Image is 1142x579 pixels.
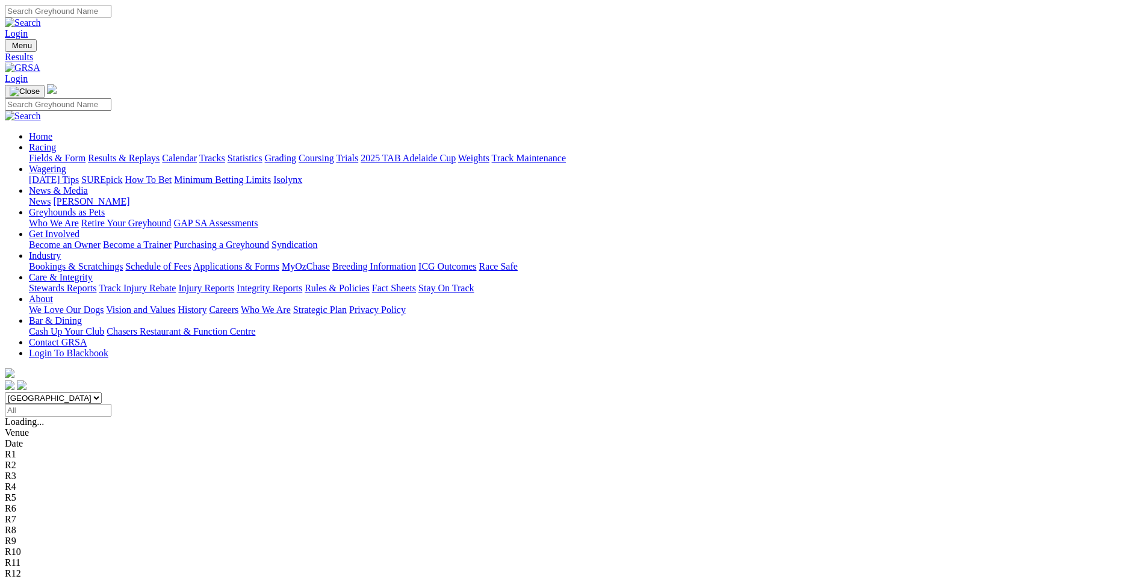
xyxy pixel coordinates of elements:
a: News [29,196,51,206]
a: Track Maintenance [492,153,566,163]
a: 2025 TAB Adelaide Cup [361,153,456,163]
div: R12 [5,568,1137,579]
div: About [29,305,1137,315]
a: We Love Our Dogs [29,305,104,315]
a: Retire Your Greyhound [81,218,172,228]
a: Who We Are [241,305,291,315]
a: Contact GRSA [29,337,87,347]
a: Integrity Reports [237,283,302,293]
a: Results & Replays [88,153,160,163]
a: Who We Are [29,218,79,228]
a: Purchasing a Greyhound [174,240,269,250]
a: Tracks [199,153,225,163]
a: Racing [29,142,56,152]
a: Cash Up Your Club [29,326,104,336]
div: Bar & Dining [29,326,1137,337]
a: Fields & Form [29,153,85,163]
span: Loading... [5,416,44,427]
a: Race Safe [479,261,517,271]
a: Care & Integrity [29,272,93,282]
a: Login [5,28,28,39]
a: GAP SA Assessments [174,218,258,228]
a: Schedule of Fees [125,261,191,271]
img: Search [5,111,41,122]
a: Bookings & Scratchings [29,261,123,271]
a: Minimum Betting Limits [174,175,271,185]
a: SUREpick [81,175,122,185]
a: MyOzChase [282,261,330,271]
a: Syndication [272,240,317,250]
a: News & Media [29,185,88,196]
a: Rules & Policies [305,283,370,293]
a: Stewards Reports [29,283,96,293]
img: logo-grsa-white.png [5,368,14,378]
div: Date [5,438,1137,449]
img: facebook.svg [5,380,14,390]
a: Greyhounds as Pets [29,207,105,217]
a: Weights [458,153,489,163]
a: Calendar [162,153,197,163]
a: Get Involved [29,229,79,239]
input: Search [5,5,111,17]
a: Vision and Values [106,305,175,315]
button: Toggle navigation [5,39,37,52]
div: News & Media [29,196,1137,207]
a: [PERSON_NAME] [53,196,129,206]
a: Wagering [29,164,66,174]
a: How To Bet [125,175,172,185]
a: Bar & Dining [29,315,82,326]
div: R8 [5,525,1137,536]
div: Care & Integrity [29,283,1137,294]
a: Injury Reports [178,283,234,293]
span: Menu [12,41,32,50]
a: Login To Blackbook [29,348,108,358]
a: History [178,305,206,315]
div: R11 [5,557,1137,568]
div: R6 [5,503,1137,514]
div: Get Involved [29,240,1137,250]
div: Wagering [29,175,1137,185]
input: Search [5,98,111,111]
a: Chasers Restaurant & Function Centre [107,326,255,336]
a: ICG Outcomes [418,261,476,271]
div: Racing [29,153,1137,164]
img: twitter.svg [17,380,26,390]
a: Become a Trainer [103,240,172,250]
img: GRSA [5,63,40,73]
button: Toggle navigation [5,85,45,98]
img: Close [10,87,40,96]
a: Stay On Track [418,283,474,293]
a: Results [5,52,1137,63]
div: Venue [5,427,1137,438]
a: About [29,294,53,304]
div: R5 [5,492,1137,503]
div: Industry [29,261,1137,272]
a: Breeding Information [332,261,416,271]
img: logo-grsa-white.png [47,84,57,94]
div: R2 [5,460,1137,471]
a: Coursing [299,153,334,163]
a: Statistics [228,153,262,163]
div: R7 [5,514,1137,525]
a: Applications & Forms [193,261,279,271]
div: R1 [5,449,1137,460]
div: R9 [5,536,1137,546]
a: Track Injury Rebate [99,283,176,293]
a: Trials [336,153,358,163]
a: Become an Owner [29,240,101,250]
img: Search [5,17,41,28]
a: Login [5,73,28,84]
a: Strategic Plan [293,305,347,315]
div: Greyhounds as Pets [29,218,1137,229]
a: Home [29,131,52,141]
a: [DATE] Tips [29,175,79,185]
a: Grading [265,153,296,163]
a: Privacy Policy [349,305,406,315]
input: Select date [5,404,111,416]
a: Fact Sheets [372,283,416,293]
div: R3 [5,471,1137,481]
a: Isolynx [273,175,302,185]
a: Industry [29,250,61,261]
div: R4 [5,481,1137,492]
